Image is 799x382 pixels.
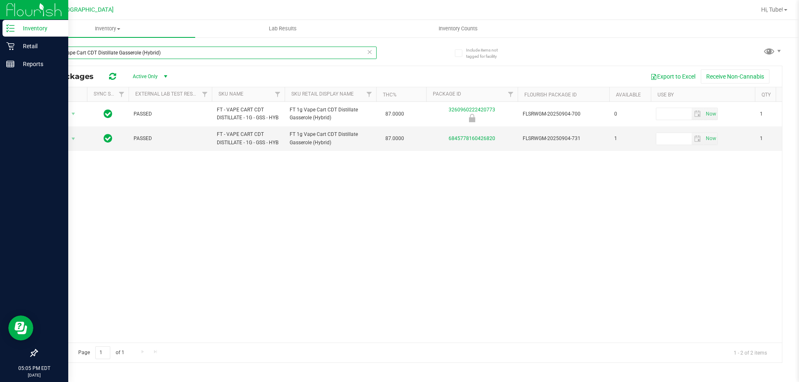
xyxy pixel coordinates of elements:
span: select [68,133,79,145]
button: Export to Excel [645,69,701,84]
inline-svg: Retail [6,42,15,50]
a: Inventory [20,20,195,37]
span: Set Current date [704,133,718,145]
span: PASSED [134,110,207,118]
a: THC% [383,92,397,98]
span: FT 1g Vape Cart CDT Distillate Gasserole (Hybrid) [290,106,371,122]
p: Inventory [15,23,65,33]
span: FT 1g Vape Cart CDT Distillate Gasserole (Hybrid) [290,131,371,146]
span: In Sync [104,133,112,144]
p: Retail [15,41,65,51]
button: Receive Non-Cannabis [701,69,769,84]
span: In Sync [104,108,112,120]
span: FT - VAPE CART CDT DISTILLATE - 1G - GSS - HYB [217,131,280,146]
iframe: Resource center [8,315,33,340]
a: Filter [504,87,518,101]
div: Quarantine [425,114,519,122]
a: Sync Status [94,91,126,97]
span: 0 [614,110,646,118]
p: Reports [15,59,65,69]
span: 1 - 2 of 2 items [727,346,774,359]
span: FLSRWGM-20250904-731 [523,135,604,143]
a: Use By [658,92,674,98]
a: 6845778160426820 [449,136,495,141]
a: SKU Name [218,91,243,97]
input: Search Package ID, Item Name, SKU, Lot or Part Number... [37,47,377,59]
a: Filter [198,87,212,101]
span: select [692,108,704,120]
span: Inventory Counts [427,25,489,32]
span: select [68,108,79,120]
a: Available [616,92,641,98]
span: 1 [760,110,792,118]
a: External Lab Test Result [135,91,201,97]
inline-svg: Inventory [6,24,15,32]
a: Filter [115,87,129,101]
span: select [692,133,704,145]
span: 87.0000 [381,133,408,145]
a: Flourish Package ID [524,92,577,98]
span: Include items not tagged for facility [466,47,508,59]
span: All Packages [43,72,102,81]
span: Hi, Tube! [761,6,783,13]
span: 87.0000 [381,108,408,120]
span: Inventory [20,25,195,32]
p: 05:05 PM EDT [4,365,65,372]
a: Filter [362,87,376,101]
span: FLSRWGM-20250904-700 [523,110,604,118]
a: Lab Results [195,20,370,37]
span: 1 [614,135,646,143]
a: Qty [762,92,771,98]
span: select [704,133,717,145]
span: FT - VAPE CART CDT DISTILLATE - 1G - GSS - HYB [217,106,280,122]
input: 1 [95,346,110,359]
span: Lab Results [258,25,308,32]
a: 3260960222420773 [449,107,495,113]
span: select [704,108,717,120]
a: Inventory Counts [370,20,546,37]
span: 1 [760,135,792,143]
a: Filter [271,87,285,101]
span: Set Current date [704,108,718,120]
span: Page of 1 [71,346,131,359]
inline-svg: Reports [6,60,15,68]
span: [GEOGRAPHIC_DATA] [57,6,114,13]
p: [DATE] [4,372,65,378]
span: PASSED [134,135,207,143]
a: Package ID [433,91,461,97]
a: Sku Retail Display Name [291,91,354,97]
span: Clear [367,47,372,57]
